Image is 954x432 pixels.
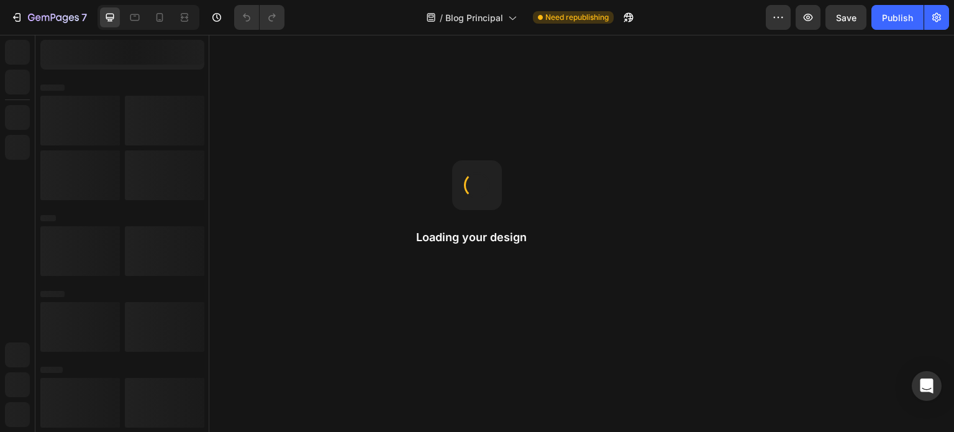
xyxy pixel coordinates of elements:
h2: Loading your design [416,230,538,245]
span: / [440,11,443,24]
div: Publish [882,11,913,24]
div: Open Intercom Messenger [912,371,942,401]
button: 7 [5,5,93,30]
p: 7 [81,10,87,25]
div: Undo/Redo [234,5,284,30]
span: Save [836,12,856,23]
button: Publish [871,5,924,30]
span: Blog Principal [445,11,503,24]
span: Need republishing [545,12,609,23]
button: Save [825,5,866,30]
